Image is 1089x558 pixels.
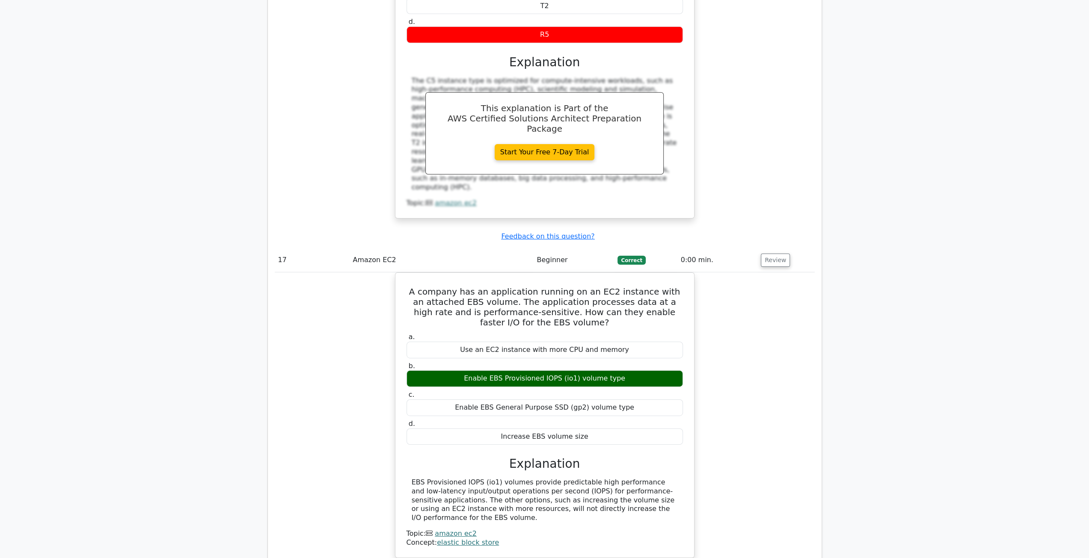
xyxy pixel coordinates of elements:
div: Topic: [407,529,683,538]
div: EBS Provisioned IOPS (io1) volumes provide predictable high performance and low-latency input/out... [412,478,678,523]
a: elastic block store [437,538,499,546]
td: Beginner [533,248,614,272]
div: The C5 instance type is optimized for compute-intensive workloads, such as high-performance compu... [412,77,678,192]
div: Topic: [407,199,683,208]
td: Amazon EC2 [349,248,533,272]
h3: Explanation [412,457,678,471]
span: b. [409,362,415,370]
div: Enable EBS Provisioned IOPS (io1) volume type [407,370,683,387]
a: amazon ec2 [435,529,476,537]
span: Correct [617,256,645,264]
a: Start Your Free 7-Day Trial [495,144,595,160]
span: d. [409,18,415,26]
span: a. [409,333,415,341]
button: Review [761,254,790,267]
h3: Explanation [412,55,678,70]
div: Concept: [407,538,683,547]
div: Increase EBS volume size [407,428,683,445]
span: c. [409,390,415,399]
td: 17 [275,248,350,272]
span: d. [409,419,415,428]
a: amazon ec2 [435,199,476,207]
a: Feedback on this question? [501,232,594,240]
div: Use an EC2 instance with more CPU and memory [407,342,683,358]
h5: A company has an application running on an EC2 instance with an attached EBS volume. The applicat... [406,286,684,328]
div: Enable EBS General Purpose SSD (gp2) volume type [407,399,683,416]
td: 0:00 min. [677,248,758,272]
div: R5 [407,27,683,43]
